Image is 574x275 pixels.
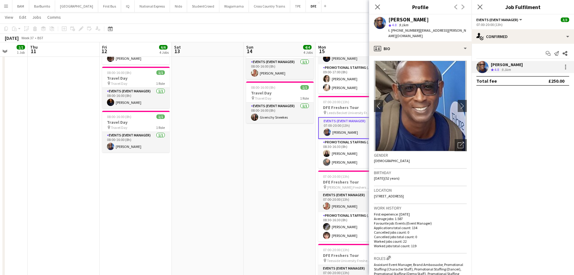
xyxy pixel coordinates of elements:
span: 14 [245,48,253,55]
app-card-role: Events (Event Manager)1/108:00-16:00 (8h)[PERSON_NAME] [246,59,314,79]
p: First experience: [DATE] [374,212,467,216]
app-card-role: Events (Event Manager)1/107:00-20:00 (13h)[PERSON_NAME] [318,192,386,212]
h3: Location [374,187,467,193]
span: 1/1 [156,114,165,119]
p: Worked jobs total count: 119 [374,244,467,248]
span: 6/6 [159,45,168,50]
h3: DFE Freshers Tour [318,179,386,185]
app-job-card: 08:00-16:00 (8h)1/1Travel Day Travel Day1 RoleEvents (Event Manager)1/108:00-16:00 (8h)[PERSON_NAME] [102,111,170,152]
a: Comms [45,13,63,21]
button: BarBurrito [29,0,55,12]
div: 07:00-20:00 (13h)3/3DFE Freshers Tour Leeds Becket University Freshers Fair2 RolesEvents (Event M... [318,96,386,168]
img: Crew avatar or photo [374,61,467,151]
span: Events (Event Manager) [476,18,518,22]
app-card-role: Events (Event Manager)1/108:00-16:00 (8h)Givenchy Sneekes [246,103,314,123]
span: Travel Day [255,96,271,101]
span: 07:00-20:00 (13h) [323,248,349,252]
a: View [2,13,16,21]
p: Cancelled jobs total count: 0 [374,235,467,239]
span: | [EMAIL_ADDRESS][PERSON_NAME][DOMAIN_NAME] [388,28,466,38]
p: Favourite job: Events (Event Manager) [374,221,467,225]
div: Open photos pop-in [455,139,467,151]
span: 4/4 [303,45,312,50]
div: Confirmed [472,29,574,44]
span: 1/1 [17,45,25,50]
span: Edit [19,14,26,20]
span: 1 Role [156,125,165,130]
span: 08:00-16:00 (8h) [107,114,131,119]
button: Wagamama [219,0,249,12]
span: Travel Day [111,81,127,86]
h3: Travel Day [102,120,170,125]
div: 07:00-20:00 (13h)3/3DFE Freshers Tour [PERSON_NAME] Freshers Fair2 RolesEvents (Event Manager)1/1... [318,171,386,241]
p: Average jobs: 1.587 [374,216,467,221]
div: [PERSON_NAME] [388,17,429,22]
div: BST [37,36,43,40]
span: 4.8 [494,67,499,72]
span: 4.8 [392,23,397,27]
span: [DATE] (52 years) [374,176,400,181]
button: Nido [170,0,187,12]
div: 1 Job [17,50,25,55]
div: 9.1km [500,67,512,72]
button: StudentCrowd [187,0,219,12]
app-card-role: Promotional Staffing (Brand Ambassadors)2/209:00-17:00 (8h)[PERSON_NAME][PERSON_NAME] [318,64,386,94]
button: [GEOGRAPHIC_DATA] [55,0,98,12]
h3: Travel Day [102,75,170,81]
span: Sun [246,44,253,50]
h3: Travel Day [246,90,314,96]
app-card-role: Events (Event Manager)1/108:00-16:00 (8h)[PERSON_NAME] [102,88,170,108]
button: BAM [12,0,29,12]
span: View [5,14,13,20]
span: 07:00-20:00 (13h) [323,174,349,179]
div: [PERSON_NAME] [491,62,523,67]
h3: Job Fulfilment [472,3,574,11]
span: Thu [30,44,38,50]
p: Cancelled jobs count: 0 [374,230,467,235]
app-card-role: Promotional Staffing (Brand Ambassadors)2/208:30-16:30 (8h)[PERSON_NAME][PERSON_NAME] [318,139,386,168]
span: Fri [102,44,107,50]
p: Applications total count: 134 [374,225,467,230]
span: Mon [318,44,326,50]
div: £250.00 [548,78,564,84]
h3: DFE Freshers Tour [318,253,386,258]
span: 1 Role [300,96,309,101]
app-job-card: 08:00-16:00 (8h)1/1Travel Day Travel Day1 RoleEvents (Event Manager)1/108:00-16:00 (8h)[PERSON_NAME] [246,37,314,79]
button: IQ [121,0,135,12]
app-job-card: 07:00-20:00 (13h)3/3DFE Freshers Tour Exeter University Freshers Fair2 RolesEvents (Event Manager... [318,23,386,94]
button: First Bus [98,0,121,12]
app-card-role: Events (Event Manager)1/108:00-16:00 (8h)[PERSON_NAME] [102,132,170,152]
span: [DEMOGRAPHIC_DATA] [374,158,410,163]
span: 1/1 [300,85,309,90]
div: 07:00-20:00 (13h) [476,22,569,27]
span: Teesside University Freshers Fair [327,258,371,263]
span: 08:00-16:00 (8h) [107,70,131,75]
app-job-card: 08:00-16:00 (8h)1/1Travel Day Travel Day1 RoleEvents (Event Manager)1/108:00-16:00 (8h)[PERSON_NAME] [102,67,170,108]
span: Leeds Becket University Freshers Fair [327,110,371,115]
a: Edit [17,13,29,21]
h3: Roles [374,255,467,261]
span: Jobs [32,14,41,20]
button: Cross Country Trains [249,0,290,12]
span: Sat [174,44,181,50]
app-card-role: Promotional Staffing (Brand Ambassadors)2/208:30-16:30 (8h)[PERSON_NAME][PERSON_NAME] [318,212,386,241]
span: 15 [317,48,326,55]
span: 13 [173,48,181,55]
span: 08:00-16:00 (8h) [251,85,275,90]
app-job-card: 08:00-16:00 (8h)1/1Travel Day Travel Day1 RoleEvents (Event Manager)1/108:00-16:00 (8h)Givenchy S... [246,82,314,123]
span: 11 [29,48,38,55]
button: TPE [290,0,306,12]
h3: Work history [374,205,467,211]
span: 9.1km [398,23,409,27]
span: Week 37 [20,36,35,40]
span: 07:00-20:00 (13h) [323,100,349,104]
span: 12 [101,48,107,55]
button: National Express [135,0,170,12]
p: Worked jobs count: 22 [374,239,467,244]
h3: Profile [369,3,472,11]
